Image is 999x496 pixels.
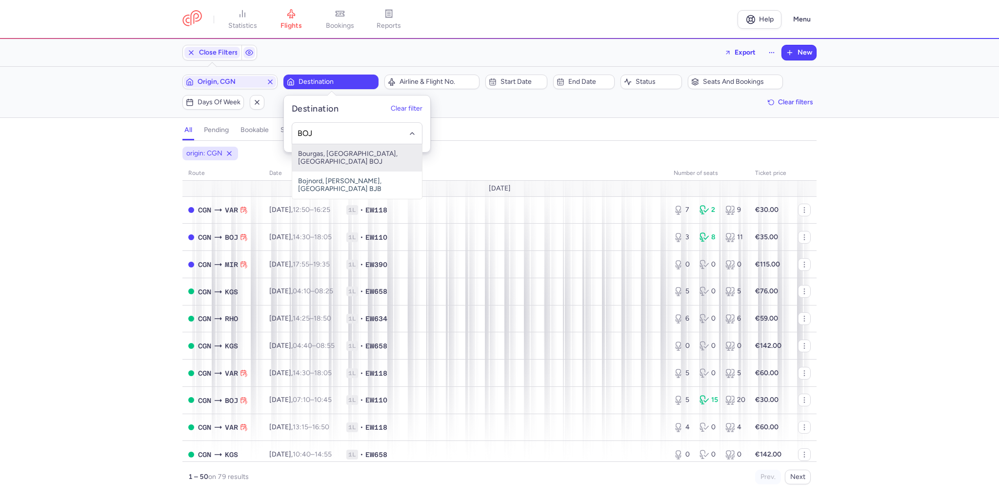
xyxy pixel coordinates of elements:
span: Kos Island International Airport, Kos, Greece [225,286,238,297]
time: 13:15 [293,423,308,431]
span: on 79 results [208,473,249,481]
span: Destination [299,78,375,86]
span: OPEN [188,316,194,322]
time: 19:35 [313,260,330,268]
div: 4 [725,422,743,432]
span: Help [759,16,774,23]
a: flights [267,9,316,30]
span: Start date [500,78,543,86]
span: – [293,450,332,458]
span: Bourgas, [GEOGRAPHIC_DATA], [GEOGRAPHIC_DATA] BOJ [292,144,422,172]
time: 08:55 [316,342,335,350]
span: reports [377,21,401,30]
span: [DATE], [269,342,335,350]
button: Seats and bookings [688,75,783,89]
h4: pending [204,126,229,134]
strong: €76.00 [755,287,778,295]
span: Origin, CGN [198,78,262,86]
time: 18:05 [314,369,332,377]
div: 11 [725,232,743,242]
div: 7 [674,205,692,215]
div: 0 [699,422,718,432]
time: 14:30 [293,233,310,241]
span: Bourgas, Burgas, Bulgaria [225,395,238,406]
time: 12:50 [293,206,310,214]
span: – [293,260,330,268]
span: • [360,205,363,215]
span: Kos Island International Airport, Kos, Greece [225,341,238,351]
span: Close Filters [199,49,238,57]
span: [DATE], [269,233,332,241]
span: 1L [346,422,358,432]
time: 16:25 [314,206,330,214]
span: Cologne/bonn, Köln, Germany [198,368,211,379]
div: 0 [674,450,692,459]
strong: €142.00 [755,342,781,350]
h4: all [184,126,192,134]
span: • [360,314,363,324]
a: statistics [218,9,267,30]
span: Seats and bookings [703,78,779,86]
time: 04:40 [293,342,312,350]
a: bookings [316,9,364,30]
a: reports [364,9,413,30]
div: 5 [674,286,692,296]
h4: sold out [280,126,306,134]
span: [DATE], [269,314,331,323]
div: 0 [699,314,718,324]
span: [DATE], [269,287,333,295]
button: End date [553,75,615,89]
button: Prev. [755,470,781,484]
span: – [293,369,332,377]
time: 10:45 [314,396,332,404]
span: 1L [346,260,358,269]
span: Bourgas, Burgas, Bulgaria [225,232,238,243]
a: CitizenPlane red outlined logo [182,10,202,28]
span: EW118 [365,205,387,215]
span: [DATE], [269,369,332,377]
span: OPEN [188,452,194,458]
button: Export [718,45,762,60]
span: • [360,232,363,242]
button: New [782,45,816,60]
strong: €142.00 [755,450,781,458]
div: 0 [725,260,743,269]
div: 6 [674,314,692,324]
time: 04:10 [293,287,311,295]
span: 1L [346,368,358,378]
span: Cologne/bonn, Köln, Germany [198,259,211,270]
div: 8 [699,232,718,242]
span: Varna, Varna, Bulgaria [225,205,238,215]
span: Kos Island International Airport, Kos, Greece [225,449,238,460]
h5: Destination [292,103,339,114]
span: EW634 [365,314,387,324]
th: route [182,166,263,181]
span: • [360,395,363,405]
span: End date [568,78,611,86]
button: Clear filters [764,95,817,110]
time: 08:25 [315,287,333,295]
input: -searchbox [298,128,417,138]
button: Status [620,75,682,89]
div: 0 [699,286,718,296]
span: [DATE] [489,185,511,192]
span: EW110 [365,395,387,405]
span: [DATE], [269,206,330,214]
th: Flight number [340,166,668,181]
span: Status [636,78,679,86]
span: OPEN [188,397,194,403]
time: 18:05 [314,233,332,241]
div: 0 [674,341,692,351]
span: origin: CGN [186,149,222,158]
span: 1L [346,286,358,296]
div: 5 [725,286,743,296]
span: Varna, Varna, Bulgaria [225,422,238,433]
span: Cologne/bonn, Köln, Germany [198,313,211,324]
span: Diagoras, Ródos, Greece [225,313,238,324]
span: [DATE], [269,450,332,458]
button: Days of week [182,95,244,110]
div: 5 [674,395,692,405]
time: 18:50 [314,314,331,323]
span: OPEN [188,288,194,294]
span: [DATE], [269,396,332,404]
